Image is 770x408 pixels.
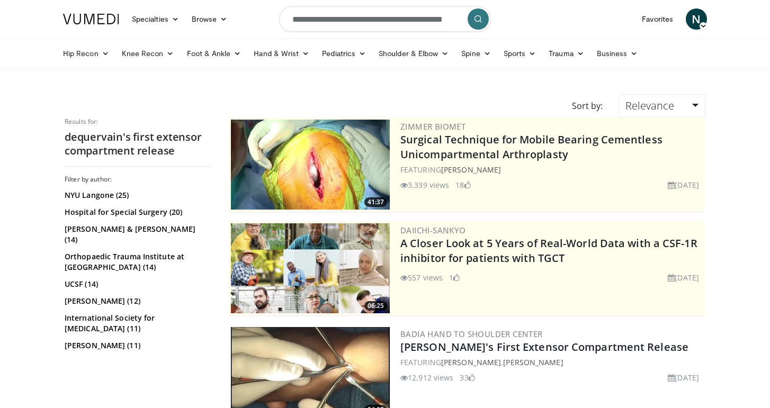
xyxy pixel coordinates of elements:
[65,313,210,334] a: International Society for [MEDICAL_DATA] (11)
[449,272,460,283] li: 1
[65,190,210,201] a: NYU Langone (25)
[625,98,674,113] span: Relevance
[542,43,590,64] a: Trauma
[247,43,316,64] a: Hand & Wrist
[57,43,115,64] a: Hip Recon
[686,8,707,30] a: N
[231,120,390,210] img: 827ba7c0-d001-4ae6-9e1c-6d4d4016a445.300x170_q85_crop-smart_upscale.jpg
[668,179,699,191] li: [DATE]
[455,179,470,191] li: 18
[65,340,210,351] a: [PERSON_NAME] (11)
[279,6,491,32] input: Search topics, interventions
[65,224,210,245] a: [PERSON_NAME] & [PERSON_NAME] (14)
[372,43,455,64] a: Shoulder & Elbow
[400,164,703,175] div: FEATURING
[400,179,449,191] li: 3,339 views
[400,132,662,161] a: Surgical Technique for Mobile Bearing Cementless Unicompartmental Arthroplasty
[400,121,465,132] a: Zimmer Biomet
[65,130,213,158] h2: dequervain's first extensor compartment release
[126,8,185,30] a: Specialties
[65,117,213,126] p: Results for:
[65,251,210,273] a: Orthopaedic Trauma Institute at [GEOGRAPHIC_DATA] (14)
[668,372,699,383] li: [DATE]
[63,14,119,24] img: VuMedi Logo
[460,372,474,383] li: 33
[400,329,543,339] a: BADIA Hand to Shoulder Center
[231,223,390,313] a: 06:25
[231,223,390,313] img: 93c22cae-14d1-47f0-9e4a-a244e824b022.png.300x170_q85_crop-smart_upscale.jpg
[668,272,699,283] li: [DATE]
[400,272,443,283] li: 557 views
[590,43,644,64] a: Business
[231,120,390,210] a: 41:37
[635,8,679,30] a: Favorites
[400,340,688,354] a: [PERSON_NAME]'s First Extensor Compartment Release
[400,357,703,368] div: FEATURING ,
[400,236,697,265] a: A Closer Look at 5 Years of Real-World Data with a CSF-1R inhibitor for patients with TGCT
[400,225,466,235] a: Daiichi-Sankyo
[497,43,543,64] a: Sports
[316,43,372,64] a: Pediatrics
[65,207,210,217] a: Hospital for Special Surgery (20)
[400,372,453,383] li: 12,912 views
[65,175,213,184] h3: Filter by author:
[364,301,387,311] span: 06:25
[185,8,234,30] a: Browse
[441,357,501,367] a: [PERSON_NAME]
[115,43,181,64] a: Knee Recon
[455,43,497,64] a: Spine
[564,94,611,117] div: Sort by:
[503,357,563,367] a: [PERSON_NAME]
[181,43,248,64] a: Foot & Ankle
[65,296,210,306] a: [PERSON_NAME] (12)
[441,165,501,175] a: [PERSON_NAME]
[619,94,705,117] a: Relevance
[65,279,210,289] a: UCSF (14)
[364,197,387,207] span: 41:37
